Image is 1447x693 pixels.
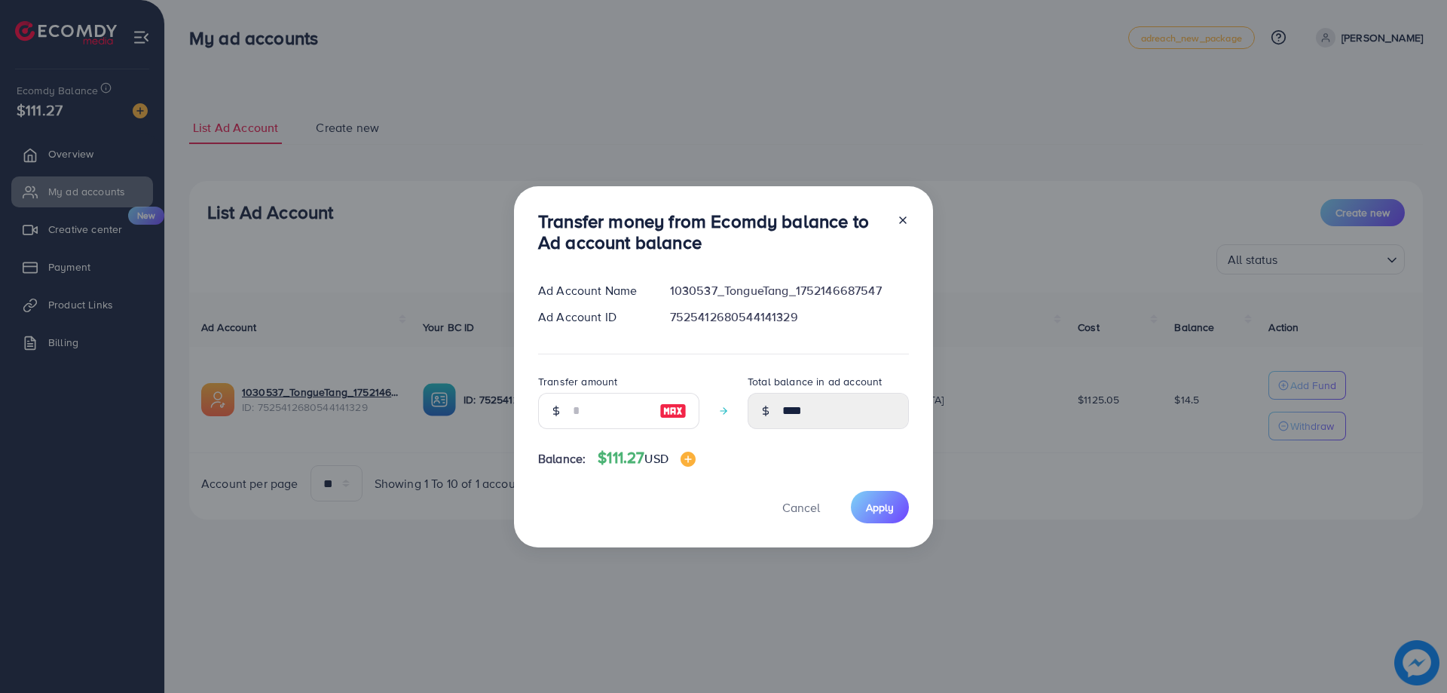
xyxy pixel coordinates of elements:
[659,402,687,420] img: image
[526,308,658,326] div: Ad Account ID
[538,210,885,254] h3: Transfer money from Ecomdy balance to Ad account balance
[658,308,921,326] div: 7525412680544141329
[681,452,696,467] img: image
[644,450,668,467] span: USD
[763,491,839,523] button: Cancel
[538,374,617,389] label: Transfer amount
[598,449,696,468] h4: $111.27
[782,499,820,516] span: Cancel
[748,374,882,389] label: Total balance in ad account
[526,282,658,299] div: Ad Account Name
[658,282,921,299] div: 1030537_TongueTang_1752146687547
[851,491,909,523] button: Apply
[866,500,894,515] span: Apply
[538,450,586,468] span: Balance:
